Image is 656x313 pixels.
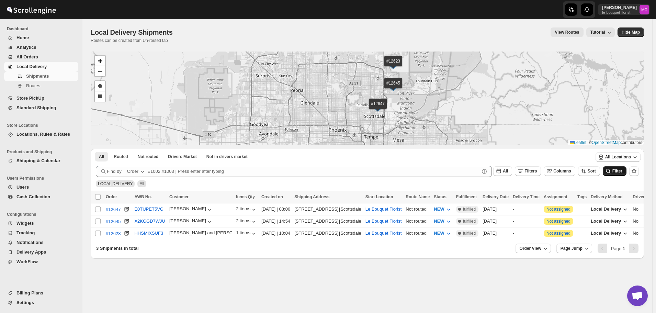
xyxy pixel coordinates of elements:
[513,230,540,237] div: -
[611,246,625,251] span: Page
[596,152,641,162] button: All Locations
[16,300,34,305] span: Settings
[123,166,150,177] button: Order
[434,219,444,224] span: NEW
[106,206,121,213] button: #12647
[16,105,56,110] span: Standard Shipping
[640,5,649,14] span: Melody Gluth
[91,29,173,36] span: Local Delivery Shipments
[603,166,626,176] button: Filter
[164,152,201,161] button: Claimable
[513,206,540,213] div: -
[515,166,541,176] button: Filters
[169,218,213,225] button: [PERSON_NAME]
[622,30,640,35] span: Hide Map
[294,230,361,237] div: |
[553,169,571,174] span: Columns
[294,230,339,237] div: [STREET_ADDRESS]
[236,194,255,199] span: Items Qty
[591,194,623,199] span: Delivery Method
[602,10,637,14] p: le-bouquet-florist
[106,194,117,199] span: Order
[139,181,144,186] span: All
[98,56,102,65] span: +
[106,207,121,212] div: #12647
[463,219,476,224] span: fulfilled
[98,181,133,186] span: LOCAL DELIVERY
[586,27,615,37] button: Tutorial
[587,204,633,215] button: Local Delivery
[598,4,650,15] button: User menu
[463,206,476,212] span: fulfilled
[261,218,290,225] div: [DATE] | 14:54
[16,158,60,163] span: Shipping & Calendar
[592,140,621,145] a: OpenStreetMap
[7,123,79,128] span: Store Locations
[4,298,78,308] button: Settings
[16,230,35,235] span: Tracking
[96,246,139,251] span: 3 Shipments in total
[406,194,430,199] span: Route Name
[388,62,398,69] img: Marker
[4,71,78,81] button: Shipments
[148,166,479,177] input: #1002,#1003 | Press enter after typing
[236,230,257,237] button: 1 items
[138,154,159,159] span: Not routed
[16,185,29,190] span: Users
[16,45,36,50] span: Analytics
[294,206,361,213] div: |
[95,91,105,102] a: Draw a rectangle
[95,152,108,161] button: All
[114,154,128,159] span: Routed
[520,246,541,251] span: Order View
[95,66,105,76] a: Zoom out
[26,83,40,88] span: Routes
[4,182,78,192] button: Users
[513,194,540,199] span: Delivery Time
[4,192,78,202] button: Cash Collection
[236,218,257,225] div: 2 items
[16,249,46,255] span: Delivery Apps
[627,286,648,306] div: Open chat
[546,219,570,224] button: Not assigned
[16,194,50,199] span: Cash Collection
[570,140,586,145] a: Leaflet
[206,154,248,159] span: Not in drivers market
[16,240,44,245] span: Notifications
[388,83,398,91] img: Marker
[463,231,476,236] span: fulfilled
[434,194,446,199] span: Status
[340,206,361,213] div: Scottsdale
[561,246,583,251] span: Page Jump
[612,169,622,174] span: Filter
[546,231,570,236] button: Not assigned
[106,231,121,236] div: #12623
[591,206,621,212] span: Local Delivery
[134,231,163,236] button: HHSMIXSUF3
[483,218,509,225] div: [DATE]
[16,96,44,101] span: Store PickUp
[641,8,647,12] text: MG
[168,154,196,159] span: Drivers Market
[16,290,43,295] span: Billing Plans
[236,206,257,213] button: 2 items
[373,104,383,112] img: Marker
[434,206,444,212] span: NEW
[91,38,176,43] p: Routes can be created from Un-routed tab
[4,228,78,238] button: Tracking
[4,130,78,139] button: Locations, Rules & Rates
[98,67,102,75] span: −
[434,231,444,236] span: NEW
[623,246,625,251] b: 1
[4,219,78,228] button: Widgets
[587,216,633,227] button: Local Delivery
[261,230,290,237] div: [DATE] | 10:04
[365,194,393,199] span: Start Location
[261,206,290,213] div: [DATE] | 08:00
[544,166,575,176] button: Columns
[503,169,508,174] span: All
[5,1,57,18] img: ScrollEngine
